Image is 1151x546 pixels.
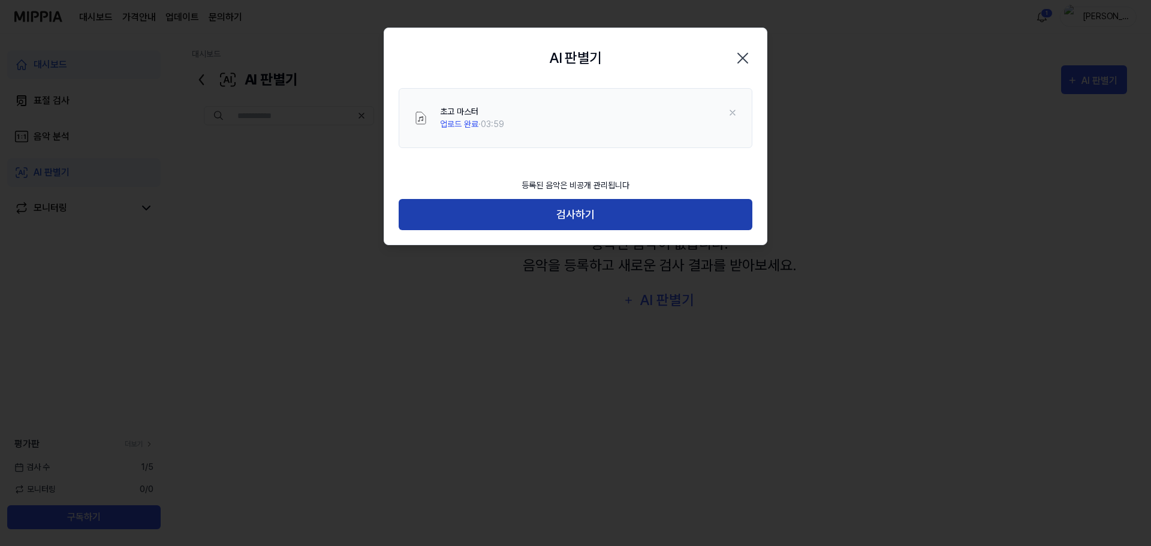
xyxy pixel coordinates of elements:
[440,118,504,131] div: · 03:59
[440,105,504,118] div: 초고 마스터
[514,172,637,199] div: 등록된 음악은 비공개 관리됩니다
[440,119,478,129] span: 업로드 완료
[399,199,752,231] button: 검사하기
[549,47,601,69] h2: AI 판별기
[414,111,428,125] img: File Select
